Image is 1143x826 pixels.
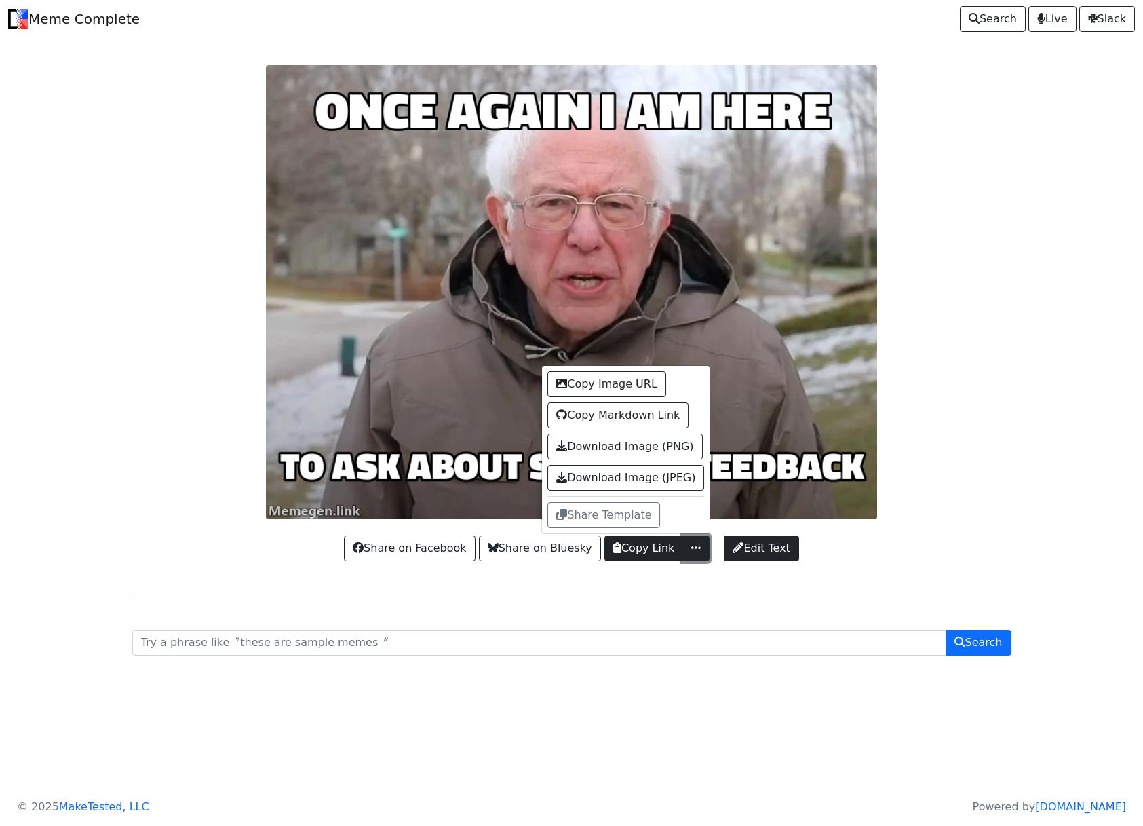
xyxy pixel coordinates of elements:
[353,540,466,557] span: Share on Facebook
[604,536,683,561] button: Copy Link
[547,371,666,397] button: Copy Image URL
[946,630,1011,656] button: Search
[1028,6,1077,32] a: Live
[969,11,1017,27] span: Search
[59,800,149,813] a: MakeTested, LLC
[344,536,475,561] a: Share on Facebook
[479,536,601,561] a: Share on Bluesky
[8,5,140,33] a: Meme Complete
[1079,6,1135,32] a: Slack
[547,465,704,491] a: Download Image (JPEG)
[1037,11,1068,27] span: Live
[960,6,1026,32] a: Search
[1035,800,1126,813] a: [DOMAIN_NAME]
[547,402,689,428] button: Copy Markdown Link
[17,799,149,815] p: © 2025
[724,536,798,561] a: Edit Text
[954,635,1003,651] span: Search
[547,434,702,459] a: Download Image (PNG)
[132,630,946,656] input: Try a phrase like〝these are sample memes〞
[973,799,1126,815] p: Powered by
[733,540,790,557] span: Edit Text
[488,540,592,557] span: Share on Bluesky
[547,502,660,528] button: Share Template
[8,9,28,29] img: Meme Complete
[1088,11,1126,27] span: Slack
